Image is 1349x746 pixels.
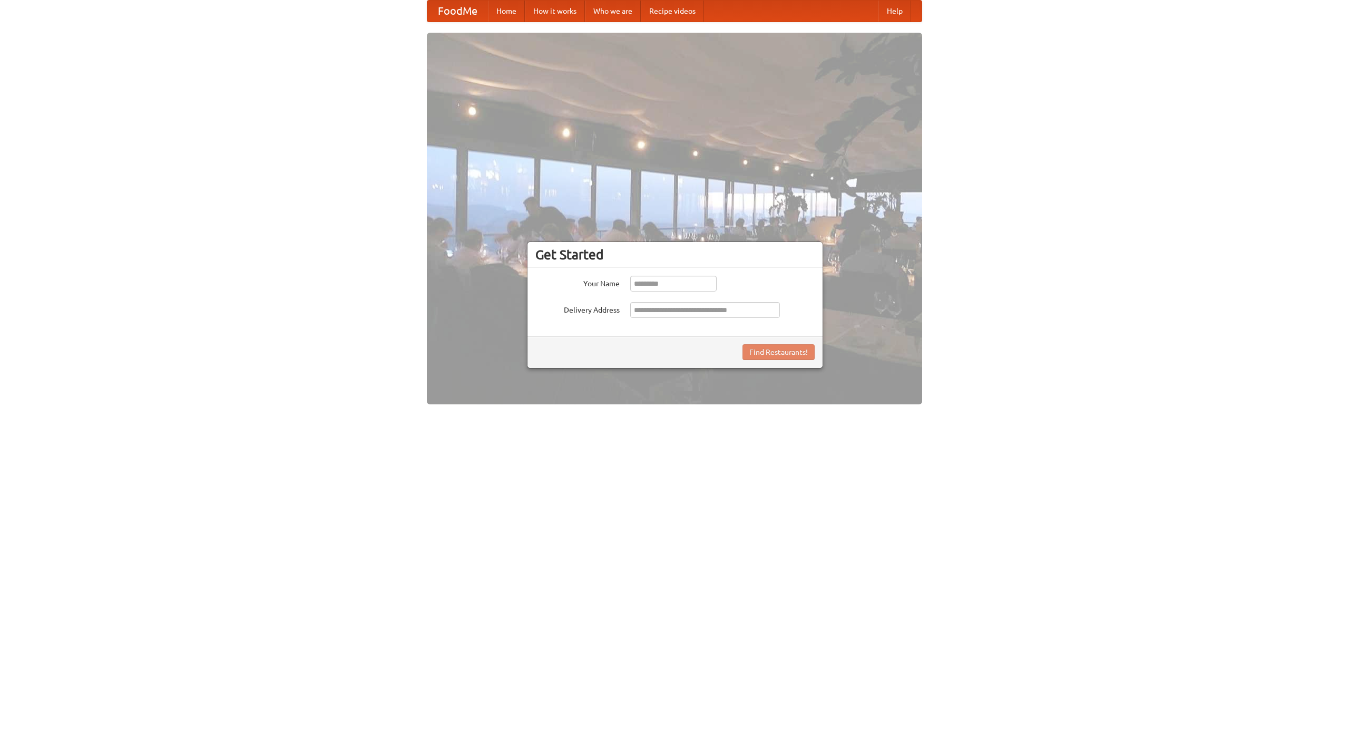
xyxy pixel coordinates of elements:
a: FoodMe [427,1,488,22]
label: Your Name [535,276,620,289]
button: Find Restaurants! [742,344,815,360]
h3: Get Started [535,247,815,263]
label: Delivery Address [535,302,620,315]
a: Home [488,1,525,22]
a: How it works [525,1,585,22]
a: Recipe videos [641,1,704,22]
a: Who we are [585,1,641,22]
a: Help [878,1,911,22]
